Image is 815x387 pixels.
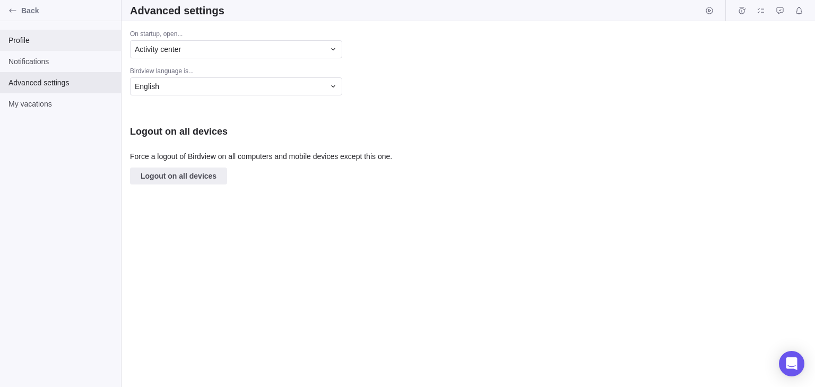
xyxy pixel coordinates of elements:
span: Start timer [702,3,717,18]
span: Logout on all devices [130,168,227,184]
p: Force a logout of Birdview on all computers and mobile devices except this one. [130,151,501,168]
span: Approval requests [773,3,787,18]
span: Notifications [8,56,112,67]
a: My assignments [753,8,768,16]
span: Time logs [734,3,749,18]
span: Activity center [135,44,181,55]
a: Approval requests [773,8,787,16]
h3: Logout on all devices [130,125,228,138]
span: Advanced settings [8,77,112,88]
div: On startup, open... [130,30,501,40]
span: Notifications [792,3,807,18]
span: My vacations [8,99,112,109]
div: Birdview language is... [130,67,501,77]
span: English [135,81,159,92]
a: Time logs [734,8,749,16]
span: Profile [8,35,112,46]
span: Logout on all devices [141,170,216,182]
span: Back [21,5,117,16]
div: Open Intercom Messenger [779,351,804,376]
a: Notifications [792,8,807,16]
span: My assignments [753,3,768,18]
h2: Advanced settings [130,3,224,18]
